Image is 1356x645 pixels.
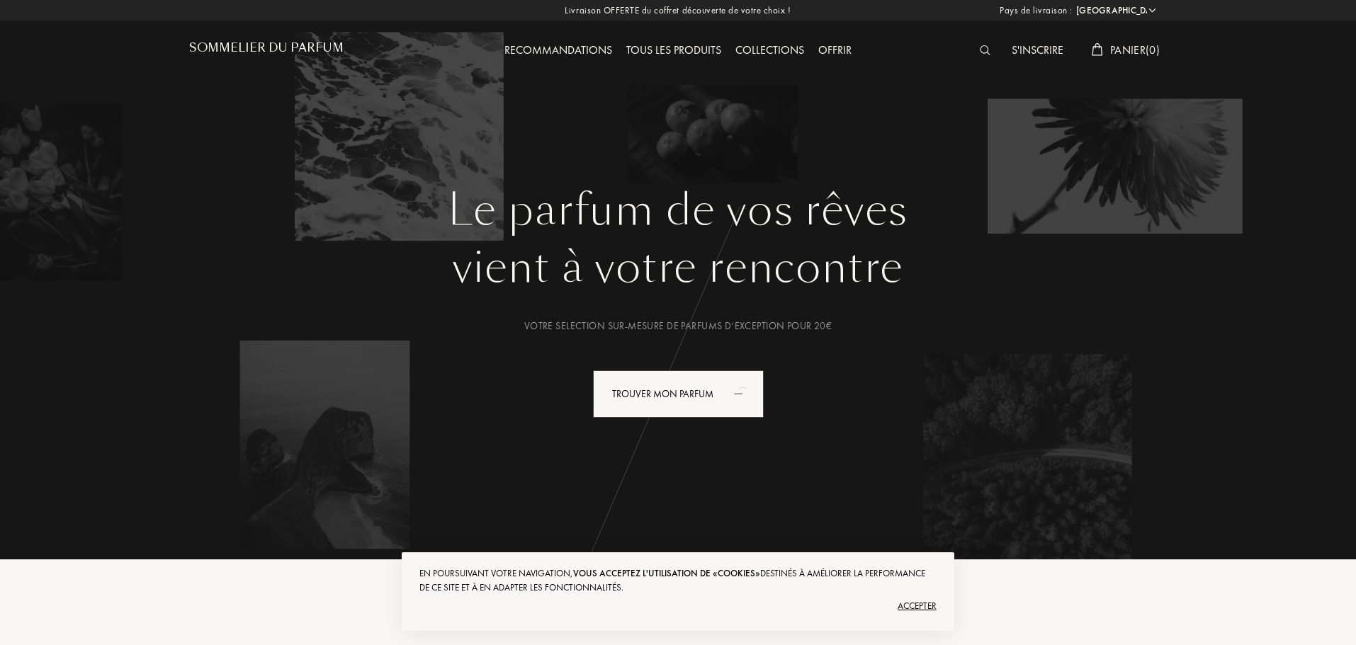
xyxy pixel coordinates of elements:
a: Tous les produits [619,42,728,57]
div: Trouver mon parfum [593,370,764,418]
a: S'inscrire [1005,42,1070,57]
a: Trouver mon parfumanimation [582,370,774,418]
span: Panier ( 0 ) [1110,42,1160,57]
span: Pays de livraison : [1000,4,1073,18]
a: Offrir [811,42,859,57]
div: vient à votre rencontre [200,236,1156,299]
img: cart_white.svg [1092,43,1103,56]
a: Sommelier du Parfum [189,41,344,60]
a: Collections [728,42,811,57]
span: vous acceptez l'utilisation de «cookies» [573,567,760,579]
img: search_icn_white.svg [980,45,990,55]
a: Recommandations [497,42,619,57]
h1: Le parfum de vos rêves [200,185,1156,236]
div: Offrir [811,42,859,60]
div: animation [729,379,757,407]
div: En poursuivant votre navigation, destinés à améliorer la performance de ce site et à en adapter l... [419,566,937,595]
div: S'inscrire [1005,42,1070,60]
div: Accepter [419,595,937,617]
div: Recommandations [497,42,619,60]
div: Votre selection sur-mesure de parfums d’exception pour 20€ [200,319,1156,333]
div: Tous les produits [619,42,728,60]
h1: Sommelier du Parfum [189,41,344,55]
div: Collections [728,42,811,60]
